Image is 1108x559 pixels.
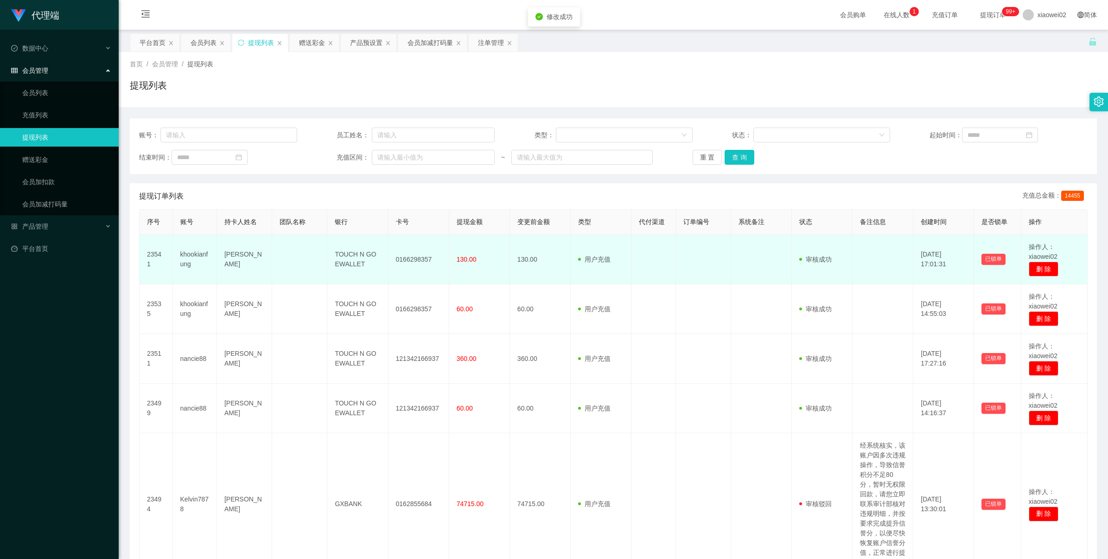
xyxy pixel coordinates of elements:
[1077,12,1084,18] i: 图标: global
[219,40,225,46] i: 图标: close
[681,132,687,139] i: 图标: down
[1002,7,1019,16] sup: 1224
[327,334,388,384] td: TOUCH N GO EWALLET
[139,191,184,202] span: 提现订单列表
[913,334,974,384] td: [DATE] 17:27:16
[578,256,611,263] span: 用户充值
[799,256,832,263] span: 审核成功
[930,130,962,140] span: 起始时间：
[457,355,477,362] span: 360.00
[799,218,812,225] span: 状态
[1029,411,1058,425] button: 删 除
[457,405,473,412] span: 60.00
[22,128,111,147] a: 提现列表
[236,154,242,161] i: 图标: calendar
[457,305,473,313] span: 60.00
[22,173,111,191] a: 会员加扣款
[191,34,217,51] div: 会员列表
[335,218,348,225] span: 银行
[879,132,885,139] i: 图标: down
[1029,218,1042,225] span: 操作
[248,34,274,51] div: 提现列表
[130,60,143,68] span: 首页
[327,284,388,334] td: TOUCH N GO EWALLET
[693,150,722,165] button: 重 置
[1094,96,1104,107] i: 图标: setting
[168,40,174,46] i: 图标: close
[372,150,495,165] input: 请输入最小值为
[280,218,306,225] span: 团队名称
[32,0,59,30] h1: 代理端
[140,235,173,284] td: 23541
[372,128,495,142] input: 请输入
[639,218,665,225] span: 代付渠道
[11,67,48,74] span: 会员管理
[910,7,919,16] sup: 1
[11,45,48,52] span: 数据中心
[180,218,193,225] span: 账号
[457,218,483,225] span: 提现金额
[173,334,217,384] td: nancie88
[975,12,1011,18] span: 提现订单
[1029,243,1057,260] span: 操作人：xiaowei02
[510,334,571,384] td: 360.00
[337,130,372,140] span: 员工姓名：
[578,305,611,313] span: 用户充值
[578,500,611,508] span: 用户充值
[277,40,282,46] i: 图标: close
[981,303,1006,315] button: 已锁单
[173,284,217,334] td: khookianfung
[510,284,571,334] td: 60.00
[224,218,257,225] span: 持卡人姓名
[457,256,477,263] span: 130.00
[1029,293,1057,310] span: 操作人：xiaowei02
[139,130,160,140] span: 账号：
[152,60,178,68] span: 会员管理
[1029,342,1057,360] span: 操作人：xiaowei02
[1029,311,1058,326] button: 删 除
[187,60,213,68] span: 提现列表
[578,218,591,225] span: 类型
[517,218,550,225] span: 变更前金额
[1089,38,1097,46] i: 图标: unlock
[299,34,325,51] div: 赠送彩金
[799,500,832,508] span: 审核驳回
[173,384,217,433] td: nancie88
[385,40,391,46] i: 图标: close
[921,218,947,225] span: 创建时间
[683,218,709,225] span: 订单编号
[350,34,382,51] div: 产品预设置
[140,384,173,433] td: 23499
[217,284,272,334] td: [PERSON_NAME]
[1029,507,1058,521] button: 删 除
[22,84,111,102] a: 会员列表
[927,12,962,18] span: 充值订单
[11,9,26,22] img: logo.9652507e.png
[578,355,611,362] span: 用户充值
[511,150,653,165] input: 请输入最大值为
[217,384,272,433] td: [PERSON_NAME]
[182,60,184,68] span: /
[22,195,111,213] a: 会员加减打码量
[140,34,166,51] div: 平台首页
[238,39,244,46] i: 图标: sync
[799,405,832,412] span: 审核成功
[860,218,886,225] span: 备注信息
[739,218,764,225] span: 系统备注
[1022,191,1088,202] div: 充值总金额：
[388,284,449,334] td: 0166298357
[478,34,504,51] div: 注单管理
[457,500,484,508] span: 74715.00
[139,153,172,162] span: 结束时间：
[913,384,974,433] td: [DATE] 14:16:37
[130,0,161,30] i: 图标: menu-fold
[547,13,573,20] span: 修改成功
[388,235,449,284] td: 0166298357
[22,106,111,124] a: 充值列表
[1029,361,1058,376] button: 删 除
[535,13,543,20] i: icon: check-circle
[217,334,272,384] td: [PERSON_NAME]
[173,235,217,284] td: khookianfung
[388,384,449,433] td: 121342166937
[388,334,449,384] td: 121342166937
